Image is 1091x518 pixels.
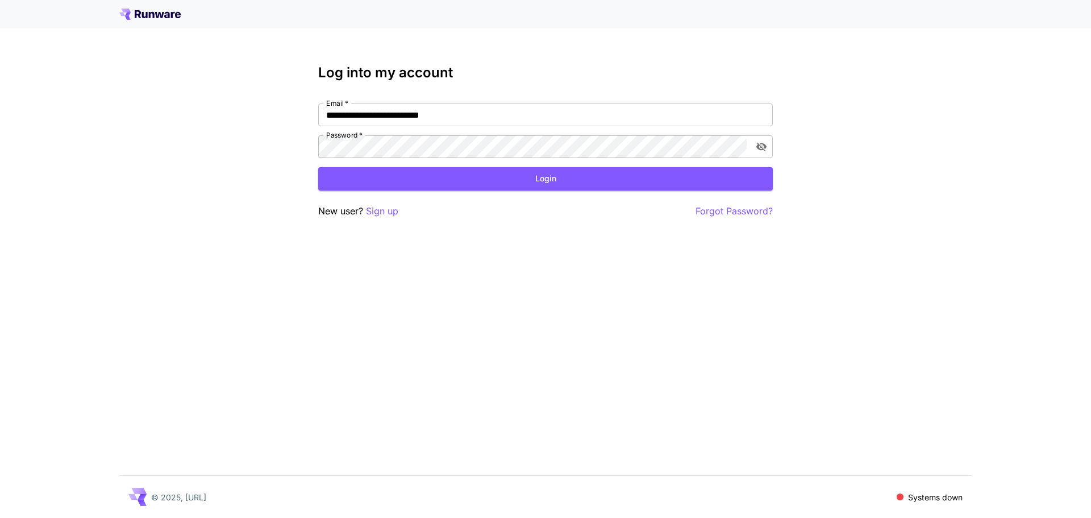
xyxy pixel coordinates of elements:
p: New user? [318,204,398,218]
button: Sign up [366,204,398,218]
button: Login [318,167,773,190]
button: toggle password visibility [751,136,772,157]
p: © 2025, [URL] [151,491,206,503]
label: Email [326,98,348,108]
label: Password [326,130,363,140]
button: Forgot Password? [696,204,773,218]
p: Systems down [908,491,963,503]
h3: Log into my account [318,65,773,81]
